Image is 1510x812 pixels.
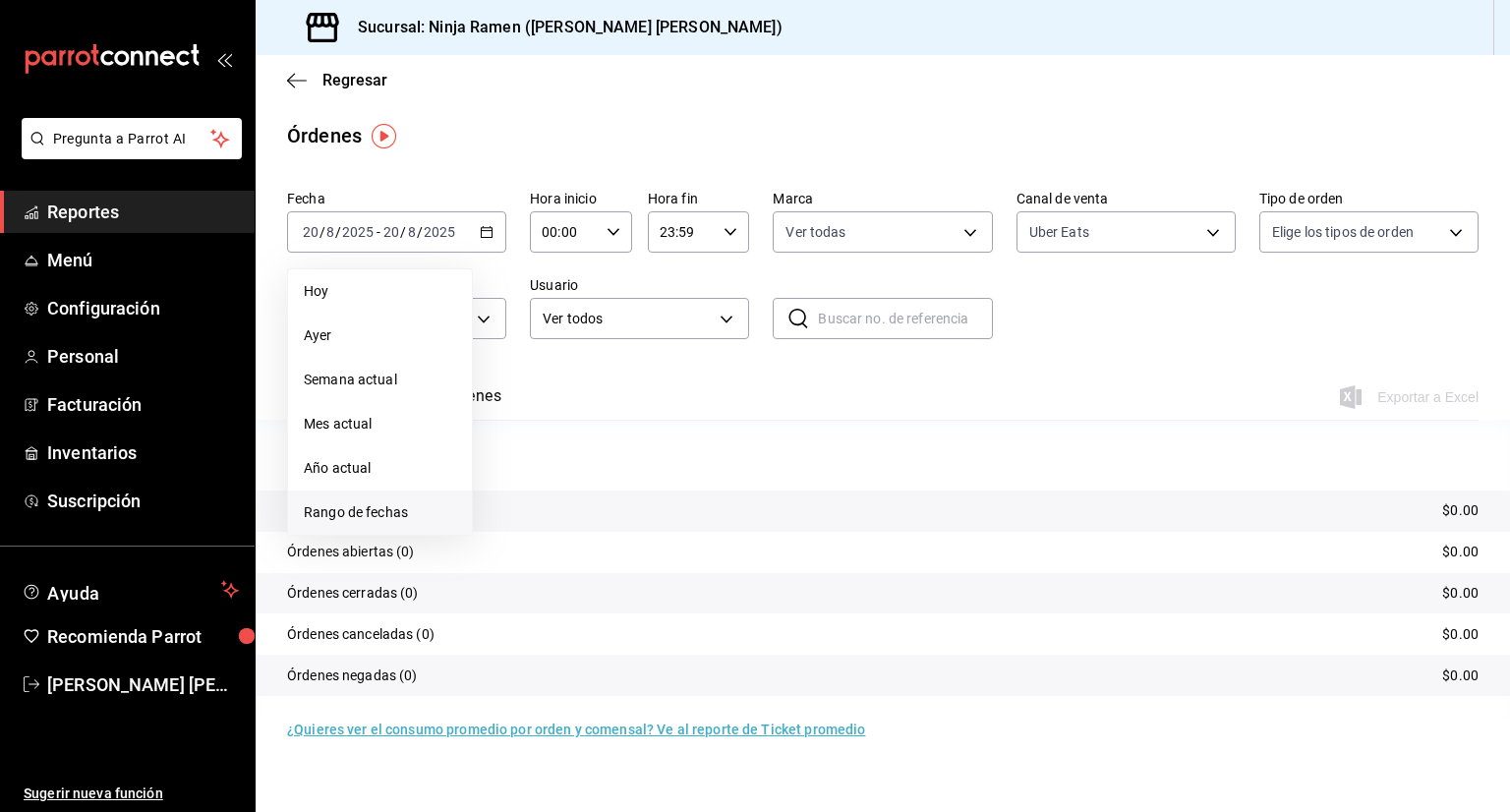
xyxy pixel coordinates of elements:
span: Regresar [322,71,387,89]
span: Uber Eats [1029,222,1089,242]
input: ---- [341,224,375,240]
div: Órdenes [287,121,362,150]
span: Configuración [47,295,239,321]
span: Recomienda Parrot [47,623,239,650]
span: Año actual [304,458,456,479]
a: ¿Quieres ver el consumo promedio por orden y comensal? Ve al reporte de Ticket promedio [287,722,865,737]
span: Ayer [304,325,456,346]
button: Regresar [287,71,387,89]
span: Menú [47,247,239,273]
span: [PERSON_NAME] [PERSON_NAME] [47,671,239,698]
label: Marca [773,192,992,205]
input: -- [407,224,417,240]
p: $0.00 [1442,624,1479,645]
span: / [417,224,423,240]
p: $0.00 [1442,583,1479,604]
p: $0.00 [1442,666,1479,686]
input: ---- [423,224,456,240]
label: Canal de venta [1016,192,1236,205]
label: Fecha [287,192,506,205]
button: Pregunta a Parrot AI [22,118,242,159]
input: -- [382,224,400,240]
h3: Sucursal: Ninja Ramen ([PERSON_NAME] [PERSON_NAME]) [342,16,783,39]
span: Ver todas [785,222,845,242]
span: Facturación [47,391,239,418]
span: - [377,224,380,240]
label: Usuario [530,278,749,292]
label: Hora fin [648,192,750,205]
span: Pregunta a Parrot AI [53,129,211,149]
span: Mes actual [304,414,456,435]
p: Resumen [287,443,1479,467]
span: Elige los tipos de orden [1272,222,1414,242]
input: -- [302,224,319,240]
button: open_drawer_menu [216,51,232,67]
p: $0.00 [1442,542,1479,562]
span: Ver todos [543,309,713,329]
label: Hora inicio [530,192,632,205]
label: Tipo de orden [1259,192,1479,205]
input: -- [325,224,335,240]
span: Ayuda [47,578,213,602]
span: / [400,224,406,240]
span: Rango de fechas [304,502,456,523]
input: Buscar no. de referencia [818,299,992,338]
span: Hoy [304,281,456,302]
span: / [319,224,325,240]
p: Órdenes abiertas (0) [287,542,415,562]
a: Pregunta a Parrot AI [14,143,242,163]
p: Órdenes negadas (0) [287,666,418,686]
span: Inventarios [47,439,239,466]
span: Personal [47,343,239,370]
p: Órdenes cerradas (0) [287,583,419,604]
span: / [335,224,341,240]
p: Órdenes canceladas (0) [287,624,435,645]
span: Reportes [47,199,239,225]
p: $0.00 [1442,500,1479,521]
img: Tooltip marker [372,124,396,148]
span: Sugerir nueva función [24,783,239,804]
span: Semana actual [304,370,456,390]
span: Suscripción [47,488,239,514]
